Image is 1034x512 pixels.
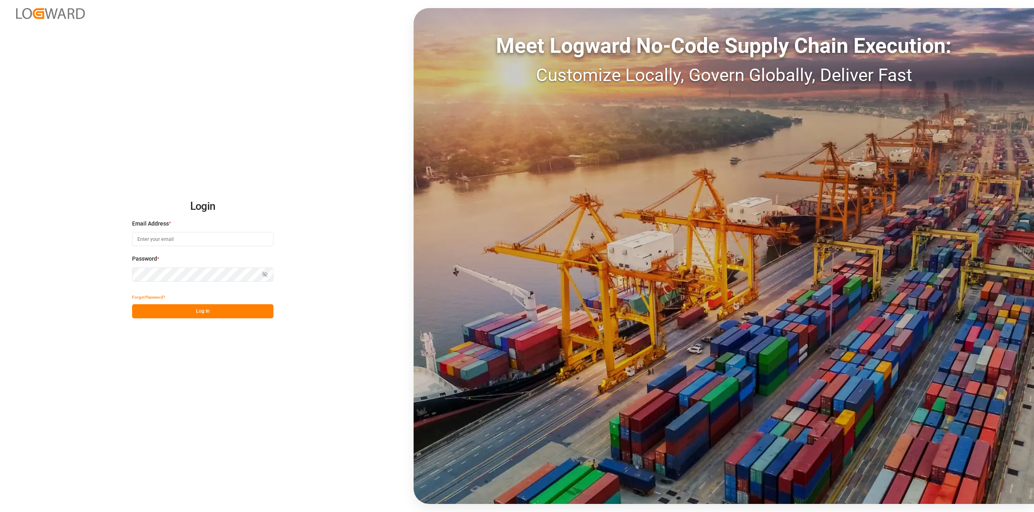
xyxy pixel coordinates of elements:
span: Password [132,255,157,263]
img: Logward_new_orange.png [16,8,85,19]
button: Log In [132,304,273,318]
div: Meet Logward No-Code Supply Chain Execution: [414,30,1034,62]
span: Email Address [132,219,169,228]
div: Customize Locally, Govern Globally, Deliver Fast [414,62,1034,88]
h2: Login [132,194,273,219]
button: Forgot Password? [132,290,165,304]
input: Enter your email [132,232,273,246]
